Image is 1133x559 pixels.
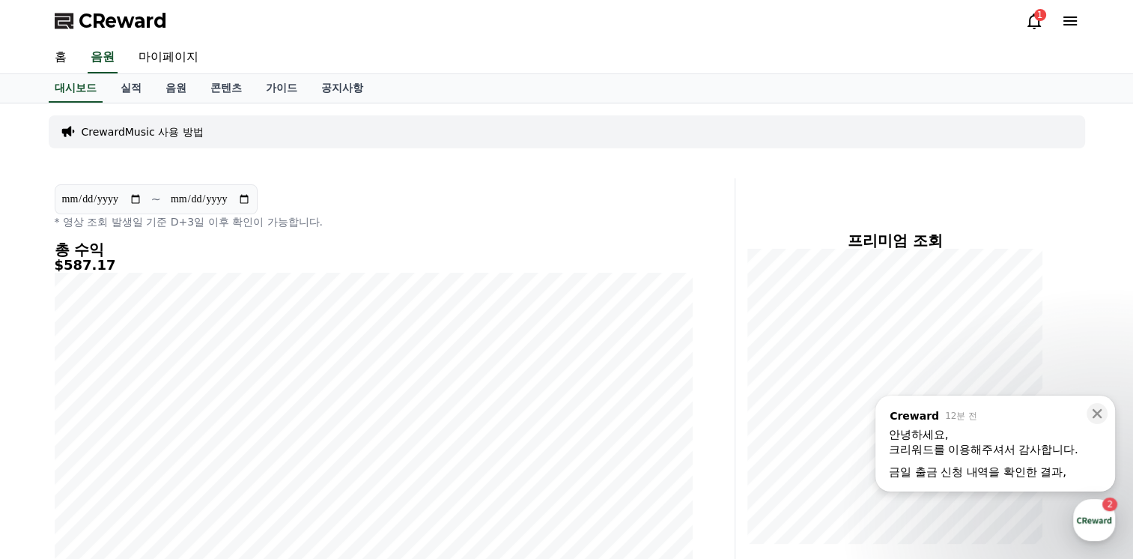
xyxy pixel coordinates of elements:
span: 2 [152,434,157,446]
p: ~ [151,190,161,208]
span: 홈 [47,457,56,469]
a: CrewardMusic 사용 방법 [82,124,204,139]
a: 가이드 [254,74,309,103]
a: 홈 [43,42,79,73]
a: 1 [1025,12,1043,30]
h5: $587.17 [55,258,693,273]
p: * 영상 조회 발생일 기준 D+3일 이후 확인이 가능합니다. [55,214,693,229]
a: 콘텐츠 [198,74,254,103]
a: 공지사항 [309,74,375,103]
h4: 총 수익 [55,241,693,258]
span: 설정 [231,457,249,469]
a: 2대화 [99,435,193,472]
a: CReward [55,9,167,33]
h4: 프리미엄 조회 [747,232,1043,249]
a: 음원 [88,42,118,73]
a: 마이페이지 [127,42,210,73]
a: 대시보드 [49,74,103,103]
span: CReward [79,9,167,33]
a: 음원 [154,74,198,103]
a: 홈 [4,435,99,472]
a: 실적 [109,74,154,103]
div: 1 [1034,9,1046,21]
a: 설정 [193,435,288,472]
span: 대화 [137,458,155,470]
